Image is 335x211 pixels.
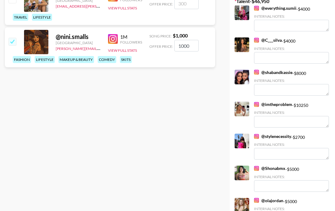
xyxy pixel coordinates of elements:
div: skits [120,56,132,63]
strong: $ 1,000 [173,33,188,38]
button: View Full Stats [108,6,137,10]
img: Instagram [254,70,259,75]
div: Followers [120,40,142,44]
img: Instagram [108,34,118,44]
div: fashion [13,56,31,63]
img: Instagram [254,166,259,171]
div: makeup & beauty [58,56,94,63]
a: @imtheproblem [254,102,292,107]
span: Song Price: [149,34,172,38]
div: Internal Notes: [254,206,329,211]
div: travel [13,14,28,21]
a: @stylenecessity [254,134,291,139]
a: @everything.sumii [254,5,296,11]
div: - $ 4000 [254,37,329,63]
div: [GEOGRAPHIC_DATA] [56,40,101,45]
div: Internal Notes: [254,174,329,179]
div: - $ 8000 [254,70,329,96]
a: @C___silva [254,37,282,43]
div: - $ 10250 [254,102,329,128]
img: Instagram [254,102,259,107]
div: Internal Notes: [254,14,329,19]
input: 1,000 [174,40,199,51]
div: Internal Notes: [254,46,329,51]
a: @olajordan [254,198,283,203]
div: comedy [98,56,116,63]
div: Internal Notes: [254,78,329,83]
span: Offer Price: [149,44,173,49]
a: @shabandkassie [254,70,292,75]
button: View Full Stats [108,48,137,53]
div: Internal Notes: [254,110,329,115]
span: Offer Price: [149,2,173,6]
img: Instagram [254,198,259,203]
div: - $ 2700 [254,134,329,160]
div: lifestyle [32,14,52,21]
div: @ nini.smalls [56,33,101,40]
a: [EMAIL_ADDRESS][PERSON_NAME][DOMAIN_NAME] [56,3,146,9]
div: - $ 4000 [254,5,329,31]
img: Instagram [254,134,259,139]
img: Instagram [254,6,259,11]
img: Instagram [254,38,259,43]
div: - $ 5000 [254,166,329,192]
div: Internal Notes: [254,142,329,147]
a: [PERSON_NAME][EMAIL_ADDRESS][PERSON_NAME][DOMAIN_NAME] [56,45,175,51]
div: lifestyle [35,56,55,63]
a: @Shonabmx [254,166,285,171]
div: 1M [120,34,142,40]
